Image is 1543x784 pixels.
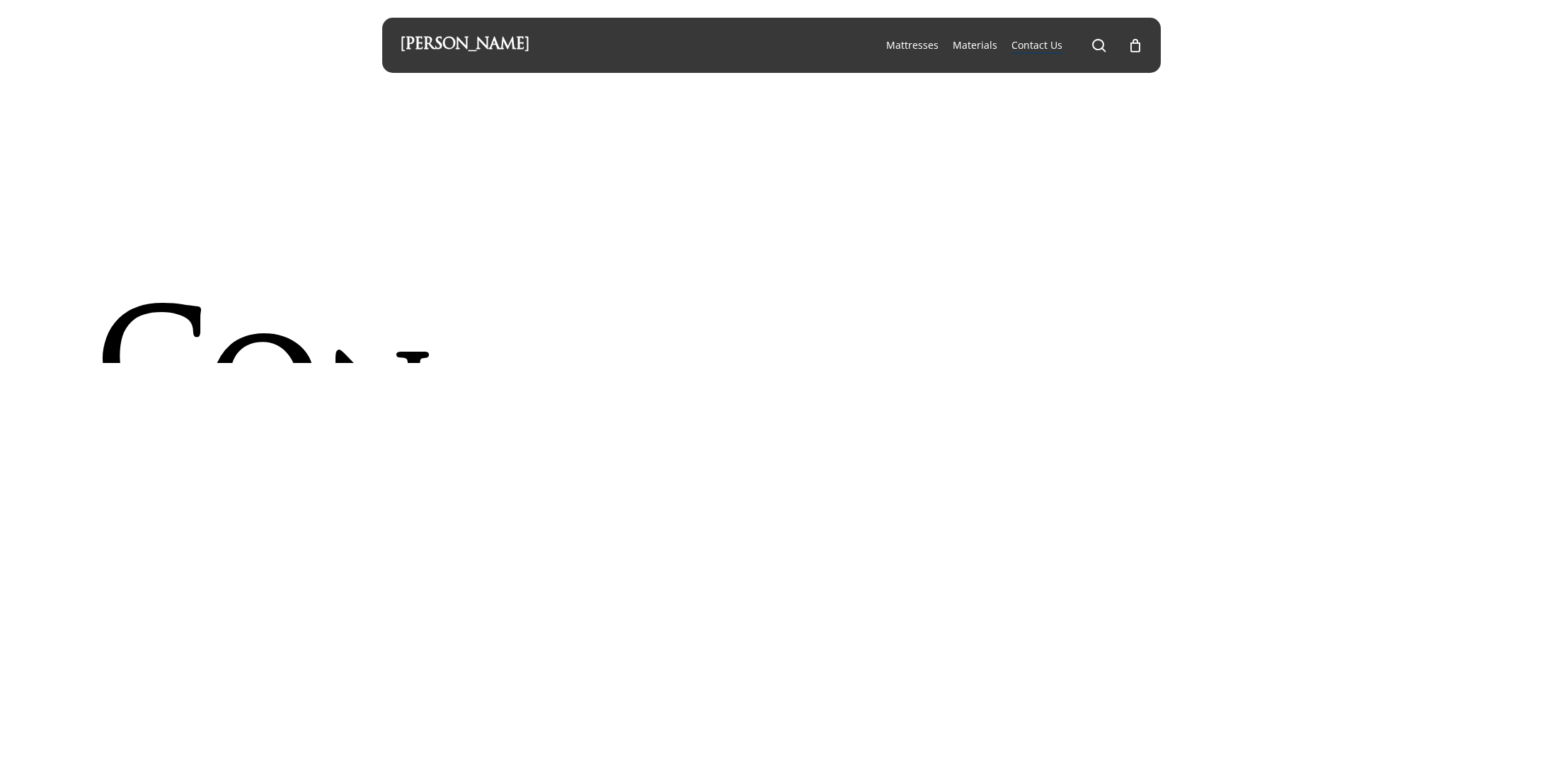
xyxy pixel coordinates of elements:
nav: Main Menu [879,18,1143,73]
h1: Contact Us [96,196,1109,362]
span: Contact Us [1011,38,1062,52]
span: Mattresses [886,38,939,52]
a: Cart [1128,38,1143,53]
span: Materials [953,38,997,52]
a: Materials [953,38,997,52]
a: Mattresses [886,38,939,52]
a: Contact Us [1011,38,1062,52]
span: a [521,361,607,527]
span: n [320,325,436,491]
span: t [436,342,521,509]
span: C [96,294,207,461]
a: [PERSON_NAME] [400,38,529,53]
span: o [207,309,320,475]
